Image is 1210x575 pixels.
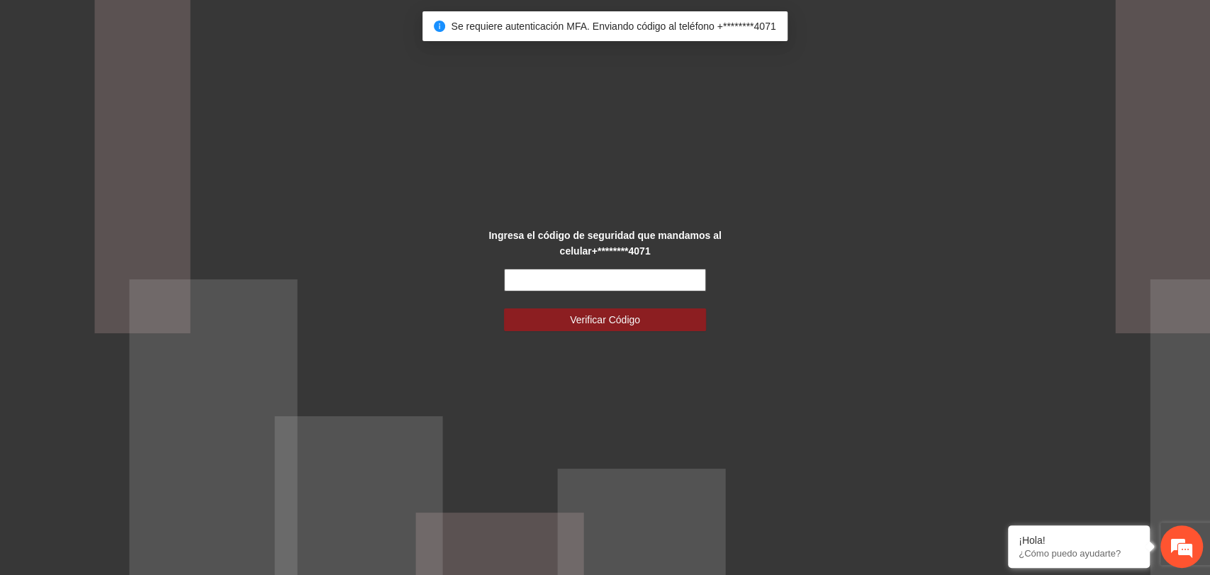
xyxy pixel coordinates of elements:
span: No hay ninguna conversación en curso [35,210,242,354]
button: Verificar Código [504,308,706,331]
span: info-circle [434,21,445,32]
p: ¿Cómo puedo ayudarte? [1019,548,1139,559]
strong: Ingresa el código de seguridad que mandamos al celular +********4071 [488,230,721,257]
span: Verificar Código [570,312,640,328]
span: Se requiere autenticación MFA. Enviando código al teléfono +********4071 [451,21,775,32]
div: Conversaciones [74,73,238,91]
div: Minimizar ventana de chat en vivo [233,7,267,41]
div: Chatear ahora [77,375,201,402]
div: ¡Hola! [1019,535,1139,546]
